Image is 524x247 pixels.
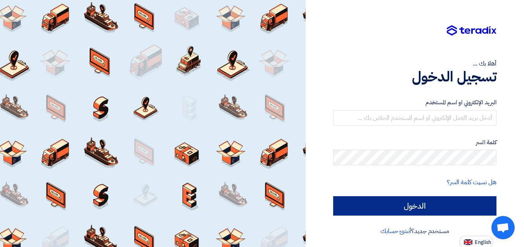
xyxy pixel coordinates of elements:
[333,196,496,216] input: الدخول
[464,239,472,245] img: en-US.png
[380,226,411,236] a: أنشئ حسابك
[333,68,496,85] h1: تسجيل الدخول
[333,59,496,68] div: أهلا بك ...
[447,25,496,36] img: Teradix logo
[333,226,496,236] div: مستخدم جديد؟
[333,98,496,107] label: البريد الإلكتروني او اسم المستخدم
[491,216,515,239] div: Open chat
[475,240,491,245] span: English
[333,110,496,126] input: أدخل بريد العمل الإلكتروني او اسم المستخدم الخاص بك ...
[447,178,496,187] a: هل نسيت كلمة السر؟
[333,138,496,147] label: كلمة السر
